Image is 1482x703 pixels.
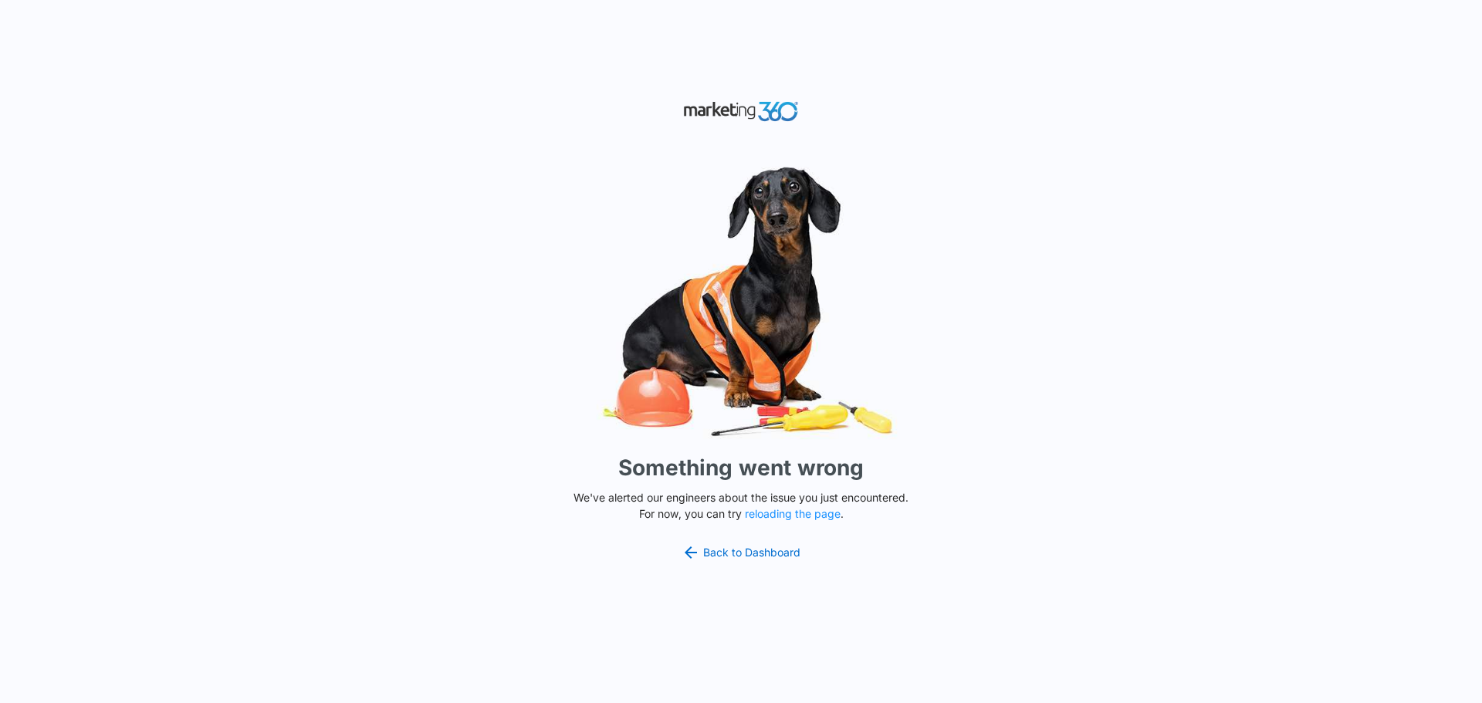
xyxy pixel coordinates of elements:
[618,451,864,484] h1: Something went wrong
[567,489,915,522] p: We've alerted our engineers about the issue you just encountered. For now, you can try .
[683,98,799,125] img: Marketing 360 Logo
[682,543,800,562] a: Back to Dashboard
[509,157,973,445] img: Sad Dog
[745,508,841,520] button: reloading the page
